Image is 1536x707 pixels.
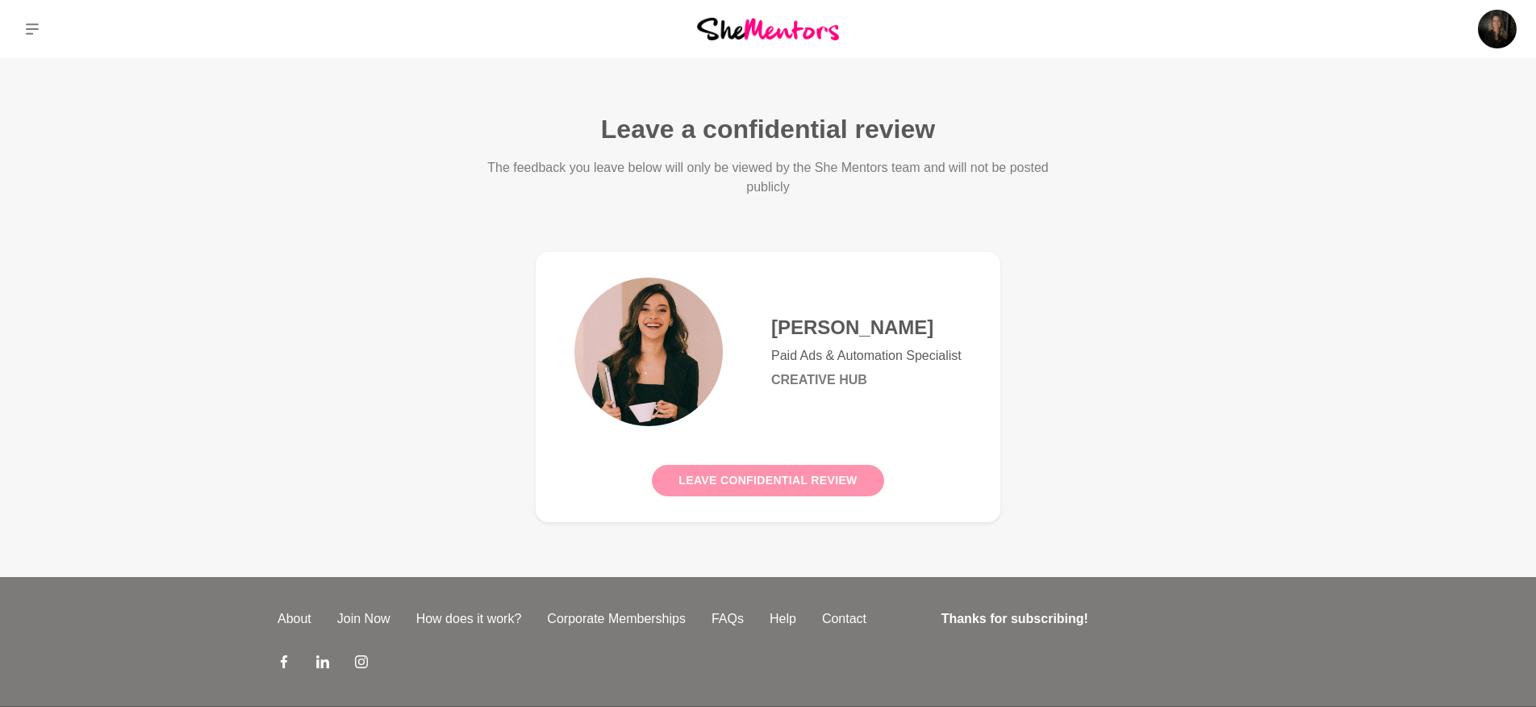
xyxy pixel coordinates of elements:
[265,609,324,629] a: About
[484,158,1052,197] p: The feedback you leave below will only be viewed by the She Mentors team and will not be posted p...
[697,18,839,40] img: She Mentors Logo
[403,609,535,629] a: How does it work?
[757,609,809,629] a: Help
[1478,10,1517,48] img: Marisse van den Berg
[601,113,935,145] h1: Leave a confidential review
[534,609,699,629] a: Corporate Memberships
[652,465,883,496] button: Leave confidential review
[355,655,368,674] a: Instagram
[536,252,1000,522] a: [PERSON_NAME]Paid Ads & Automation SpecialistCreative HubLeave confidential review
[278,655,290,674] a: Facebook
[771,372,962,388] h6: Creative Hub
[324,609,403,629] a: Join Now
[699,609,757,629] a: FAQs
[771,346,962,366] p: Paid Ads & Automation Specialist
[941,609,1249,629] h4: Thanks for subscribing!
[316,655,329,674] a: LinkedIn
[809,609,879,629] a: Contact
[771,316,962,340] h4: [PERSON_NAME]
